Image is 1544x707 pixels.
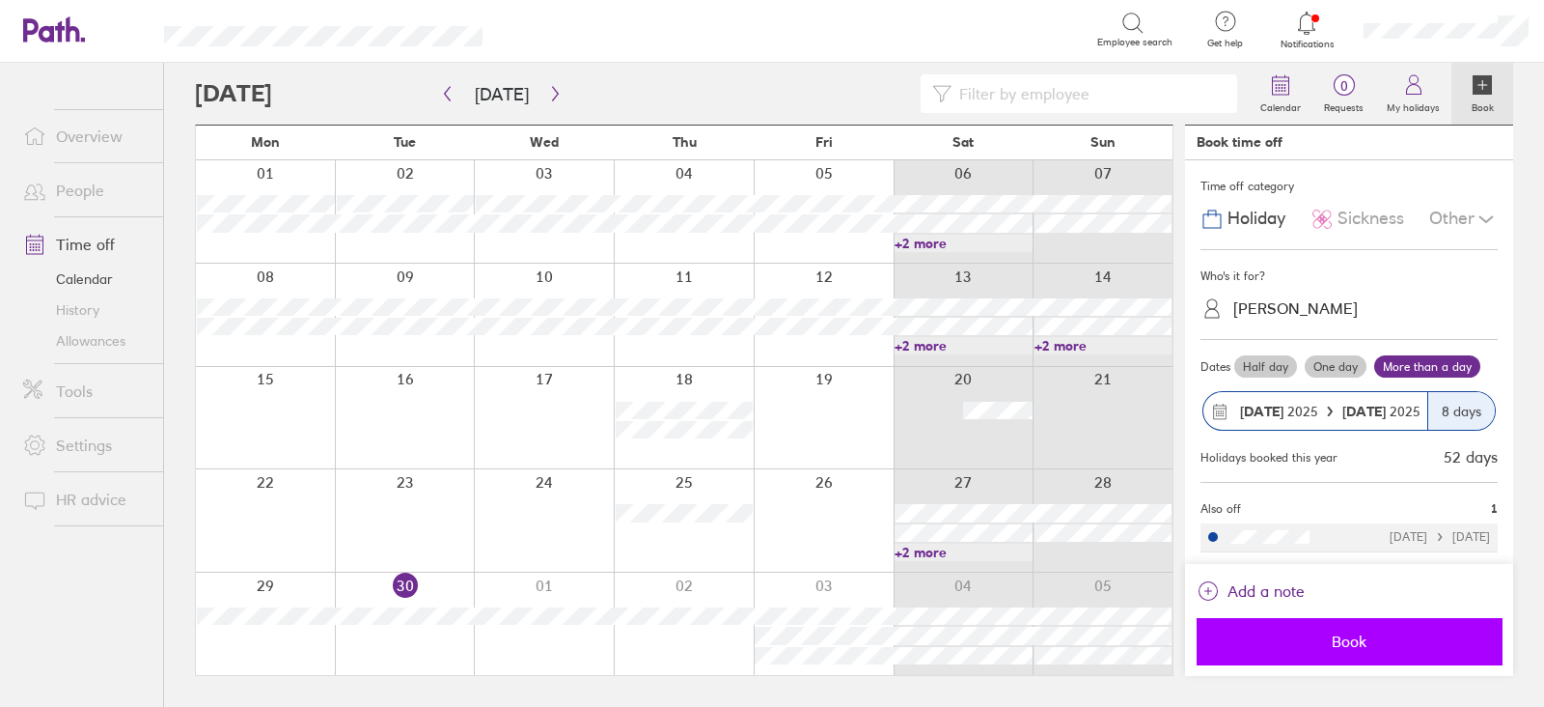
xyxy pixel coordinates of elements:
div: Other [1429,201,1498,238]
a: +2 more [895,337,1033,354]
span: Sickness [1337,209,1404,229]
a: +2 more [895,544,1033,561]
label: One day [1305,355,1366,379]
div: Holidays booked this year [1200,451,1337,465]
span: Thu [673,134,697,150]
span: Book [1210,633,1488,650]
a: Overview [8,117,163,156]
div: Search [535,20,584,38]
label: Requests [1312,97,1375,114]
span: 0 [1312,78,1375,94]
span: Get help [1194,38,1256,49]
span: Fri [815,134,833,150]
label: My holidays [1375,97,1451,114]
label: Book [1460,97,1505,114]
a: People [8,171,163,210]
span: Dates [1200,360,1230,374]
label: Half day [1234,355,1297,379]
button: [DATE] [459,78,544,110]
div: [PERSON_NAME] [1233,299,1358,318]
span: 2025 [1342,404,1420,419]
a: Notifications [1276,10,1338,50]
span: Also off [1200,502,1241,516]
span: Wed [530,134,559,150]
a: Settings [8,426,163,465]
div: [DATE] [DATE] [1390,530,1490,544]
a: History [8,295,163,325]
div: Time off category [1200,172,1498,201]
span: Tue [394,134,416,150]
strong: [DATE] [1240,403,1283,420]
a: Calendar [1249,63,1312,125]
span: 2025 [1240,404,1318,419]
div: Book time off [1197,134,1282,150]
span: 1 [1491,502,1498,516]
button: [DATE] 2025[DATE] 20258 days [1200,382,1498,440]
span: Sat [952,134,974,150]
span: Add a note [1227,576,1305,607]
span: Employee search [1097,37,1172,48]
a: Book [1451,63,1513,125]
div: 8 days [1427,392,1495,430]
a: Time off [8,225,163,264]
a: My holidays [1375,63,1451,125]
strong: [DATE] [1342,403,1390,420]
a: Calendar [8,264,163,295]
input: Filter by employee [951,75,1226,112]
div: Who's it for? [1200,262,1498,291]
span: Notifications [1276,39,1338,50]
a: 0Requests [1312,63,1375,125]
a: Tools [8,372,163,410]
button: Book [1197,618,1502,665]
a: Allowances [8,325,163,356]
a: HR advice [8,480,163,519]
button: Add a note [1197,576,1305,607]
a: +2 more [895,235,1033,252]
a: +2 more [1034,337,1172,354]
span: Mon [251,134,280,150]
span: Holiday [1227,209,1285,229]
span: Sun [1090,134,1116,150]
label: More than a day [1374,355,1480,379]
div: 52 days [1444,448,1498,466]
label: Calendar [1249,97,1312,114]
